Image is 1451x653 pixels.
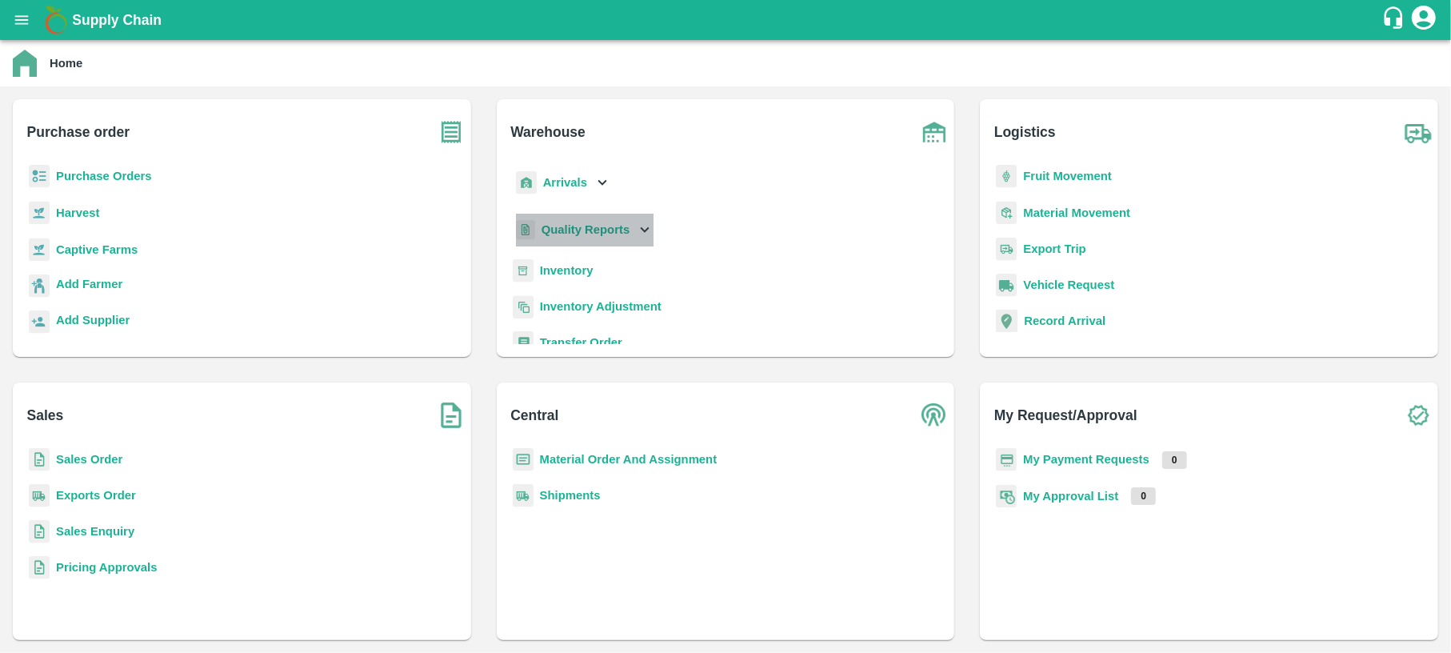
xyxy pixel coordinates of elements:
b: Central [510,404,558,427]
img: warehouse [914,112,954,152]
img: soSales [431,395,471,435]
a: Material Movement [1023,206,1130,219]
img: recordArrival [996,310,1017,332]
a: Sales Order [56,453,122,466]
a: My Approval List [1023,490,1118,503]
a: Sales Enquiry [56,525,134,538]
a: Purchase Orders [56,170,152,182]
a: Add Supplier [56,311,130,333]
a: Shipments [540,489,601,502]
a: Pricing Approvals [56,561,157,574]
img: sales [29,556,50,579]
a: Fruit Movement [1023,170,1112,182]
a: Export Trip [1023,242,1085,255]
p: 0 [1131,487,1156,505]
img: logo [40,4,72,36]
a: Inventory Adjustment [540,300,662,313]
a: Captive Farms [56,243,138,256]
b: Home [50,57,82,70]
b: Quality Reports [542,223,630,236]
img: central [914,395,954,435]
img: whArrival [516,171,537,194]
img: vehicle [996,274,1017,297]
div: customer-support [1381,6,1409,34]
b: Add Farmer [56,278,122,290]
img: shipments [513,484,534,507]
img: qualityReport [516,220,535,240]
img: material [996,201,1017,225]
button: open drawer [3,2,40,38]
a: Vehicle Request [1023,278,1114,291]
div: account of current user [1409,3,1438,37]
img: shipments [29,484,50,507]
img: truck [1398,112,1438,152]
img: approval [996,484,1017,508]
img: harvest [29,238,50,262]
b: Purchase order [27,121,130,143]
a: Harvest [56,206,99,219]
img: whTransfer [513,331,534,355]
b: Supply Chain [72,12,162,28]
img: centralMaterial [513,448,534,471]
b: Sales [27,404,64,427]
img: delivery [996,238,1017,261]
img: harvest [29,201,50,225]
img: sales [29,448,50,471]
b: My Request/Approval [994,404,1137,427]
img: supplier [29,310,50,334]
p: 0 [1162,451,1187,469]
a: My Payment Requests [1023,453,1149,466]
img: home [13,50,37,77]
img: inventory [513,295,534,318]
img: payment [996,448,1017,471]
a: Inventory [540,264,594,277]
img: farmer [29,274,50,298]
b: Logistics [994,121,1056,143]
img: whInventory [513,259,534,282]
img: purchase [431,112,471,152]
a: Exports Order [56,489,136,502]
img: reciept [29,165,50,188]
a: Transfer Order [540,336,622,349]
b: Warehouse [510,121,586,143]
div: Quality Reports [513,214,654,246]
a: Add Farmer [56,275,122,297]
a: Material Order And Assignment [540,453,718,466]
a: Record Arrival [1024,314,1105,327]
div: Arrivals [513,165,612,201]
img: fruit [996,165,1017,188]
img: sales [29,520,50,543]
b: Add Supplier [56,314,130,326]
b: Arrivals [543,176,587,189]
img: check [1398,395,1438,435]
a: Supply Chain [72,9,1381,31]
